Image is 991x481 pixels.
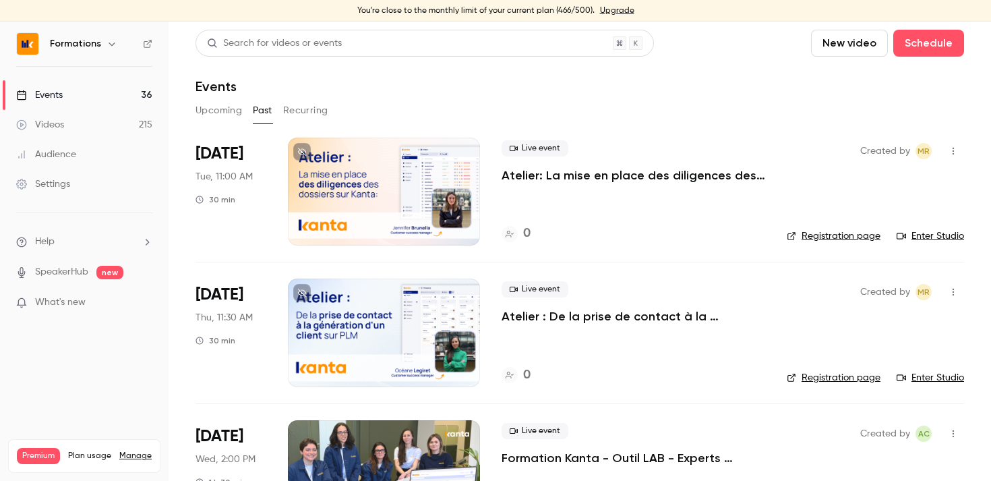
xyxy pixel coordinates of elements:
span: Wed, 2:00 PM [196,453,256,466]
a: Formation Kanta - Outil LAB - Experts Comptables & Collaborateurs [502,450,755,466]
h6: Formations [50,37,101,51]
a: Atelier: La mise en place des diligences des dossiers sur KANTA [502,167,765,183]
span: MR [918,284,930,300]
button: Schedule [893,30,964,57]
span: new [96,266,123,279]
div: 30 min [196,194,235,205]
button: Upcoming [196,100,242,121]
span: Premium [17,448,60,464]
div: Oct 14 Tue, 11:00 AM (Europe/Paris) [196,138,266,246]
span: Anaïs Cachelou [915,426,932,442]
span: Live event [502,423,568,439]
span: Help [35,235,55,249]
span: Marion Roquet [915,284,932,300]
span: Created by [860,284,910,300]
span: Live event [502,281,568,298]
a: Upgrade [600,5,634,16]
div: Videos [16,118,64,132]
span: [DATE] [196,426,243,447]
div: Events [16,88,63,102]
span: Thu, 11:30 AM [196,311,253,324]
a: 0 [502,225,531,243]
span: Plan usage [68,451,111,461]
a: Enter Studio [897,371,964,385]
span: MR [918,143,930,159]
h4: 0 [523,366,531,385]
span: What's new [35,295,86,310]
span: [DATE] [196,143,243,165]
h4: 0 [523,225,531,243]
div: Search for videos or events [207,36,342,51]
button: Past [253,100,272,121]
a: Registration page [787,371,880,385]
img: Formations [17,33,38,55]
span: AC [918,426,930,442]
h1: Events [196,78,237,94]
a: Enter Studio [897,229,964,243]
a: SpeakerHub [35,265,88,279]
a: Manage [119,451,152,461]
span: Marion Roquet [915,143,932,159]
span: Created by [860,426,910,442]
a: 0 [502,366,531,385]
li: help-dropdown-opener [16,235,152,249]
span: [DATE] [196,284,243,306]
button: New video [811,30,888,57]
div: 30 min [196,335,235,346]
button: Recurring [283,100,328,121]
span: Tue, 11:00 AM [196,170,253,183]
a: Registration page [787,229,880,243]
div: Settings [16,177,70,191]
div: Audience [16,148,76,161]
iframe: Noticeable Trigger [136,297,152,309]
a: Atelier : De la prise de contact à la génération d'un client sur PLM [502,308,765,324]
div: Oct 9 Thu, 11:30 AM (Europe/Paris) [196,279,266,387]
span: Live event [502,140,568,157]
span: Created by [860,143,910,159]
